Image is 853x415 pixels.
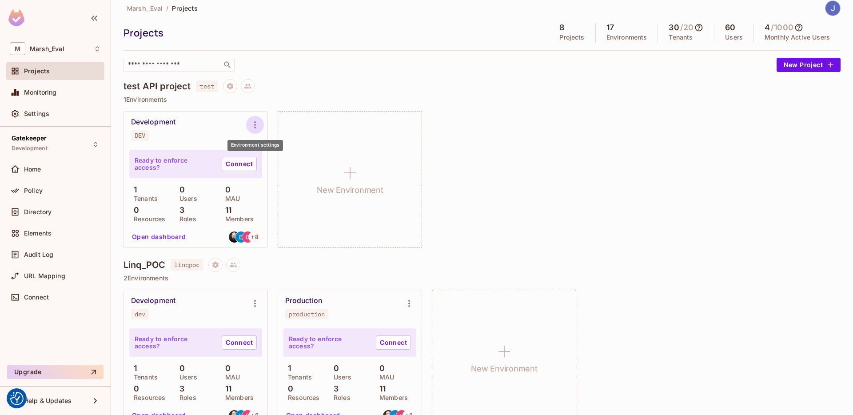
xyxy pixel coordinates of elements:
[10,392,24,405] img: Revisit consent button
[135,132,145,139] div: DEV
[129,215,165,223] p: Resources
[223,84,237,92] span: Project settings
[175,195,197,202] p: Users
[825,1,840,16] img: Jose Basanta
[124,275,841,282] p: 2 Environments
[246,116,264,134] button: Environment settings
[129,364,137,373] p: 1
[129,384,139,393] p: 0
[24,166,41,173] span: Home
[680,23,694,32] h5: / 20
[10,42,25,55] span: M
[7,365,104,379] button: Upgrade
[175,394,196,401] p: Roles
[375,364,385,373] p: 0
[606,34,647,41] p: Environments
[196,80,218,92] span: test
[285,296,322,305] div: Production
[606,23,614,32] h5: 17
[24,68,50,75] span: Projects
[329,394,351,401] p: Roles
[175,364,185,373] p: 0
[725,34,743,41] p: Users
[289,311,325,318] div: production
[669,23,679,32] h5: 30
[329,384,339,393] p: 3
[559,34,584,41] p: Projects
[221,374,240,381] p: MAU
[124,259,165,270] h4: Linq_POC
[129,195,158,202] p: Tenants
[128,230,190,244] button: Open dashboard
[135,311,145,318] div: dev
[8,10,24,26] img: SReyMgAAAABJRU5ErkJggg==
[376,335,411,350] a: Connect
[375,394,408,401] p: Members
[124,81,191,92] h4: test API project
[229,231,240,243] img: thomas@permit.io
[24,251,53,258] span: Audit Log
[375,374,394,381] p: MAU
[129,394,165,401] p: Resources
[669,34,693,41] p: Tenants
[242,231,253,243] img: carla.teixeira@mmc.com
[317,184,383,197] h1: New Environment
[124,26,544,40] div: Projects
[24,294,49,301] span: Connect
[24,89,57,96] span: Monitoring
[30,45,64,52] span: Workspace: Marsh_Eval
[289,335,369,350] p: Ready to enforce access?
[283,394,319,401] p: Resources
[221,215,254,223] p: Members
[283,374,312,381] p: Tenants
[24,110,49,117] span: Settings
[129,206,139,215] p: 0
[725,23,735,32] h5: 60
[129,374,158,381] p: Tenants
[127,4,163,12] span: Marsh_Eval
[765,34,830,41] p: Monthly Active Users
[283,384,293,393] p: 0
[227,140,283,151] div: Environment settings
[131,118,175,127] div: Development
[175,185,185,194] p: 0
[24,272,65,279] span: URL Mapping
[329,374,351,381] p: Users
[559,23,564,32] h5: 8
[175,215,196,223] p: Roles
[135,335,215,350] p: Ready to enforce access?
[175,374,197,381] p: Users
[175,206,184,215] p: 3
[400,295,418,312] button: Environment settings
[471,362,538,375] h1: New Environment
[221,384,231,393] p: 11
[24,230,52,237] span: Elements
[208,262,223,271] span: Project settings
[221,394,254,401] p: Members
[166,4,168,12] li: /
[135,157,215,171] p: Ready to enforce access?
[221,195,240,202] p: MAU
[771,23,793,32] h5: / 1000
[221,364,231,373] p: 0
[172,4,198,12] span: Projects
[175,384,184,393] p: 3
[24,187,43,194] span: Policy
[171,259,203,271] span: linqpoc
[129,185,137,194] p: 1
[131,296,175,305] div: Development
[235,231,247,243] img: ben.read@mmc.com
[124,96,841,103] p: 1 Environments
[222,335,257,350] a: Connect
[777,58,841,72] button: New Project
[283,364,291,373] p: 1
[765,23,770,32] h5: 4
[251,234,258,240] span: + 8
[222,157,257,171] a: Connect
[329,364,339,373] p: 0
[221,185,231,194] p: 0
[10,392,24,405] button: Consent Preferences
[12,145,48,152] span: Development
[221,206,231,215] p: 11
[24,397,72,404] span: Help & Updates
